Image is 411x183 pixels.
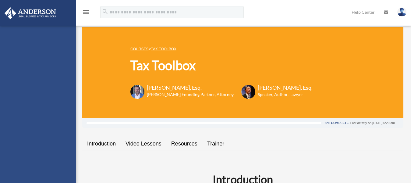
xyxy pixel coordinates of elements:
[147,84,234,91] h3: [PERSON_NAME], Esq.
[82,9,90,16] i: menu
[397,8,406,16] img: User Pic
[82,11,90,16] a: menu
[202,135,229,152] a: Trainer
[241,85,255,99] img: Scott-Estill-Headshot.png
[130,85,144,99] img: Toby-circle-head.png
[258,91,305,98] h6: Speaker, Author, Lawyer
[350,121,395,125] div: Last activity on [DATE] 6:20 am
[130,47,148,51] a: COURSES
[130,56,313,74] h1: Tax Toolbox
[3,7,58,19] img: Anderson Advisors Platinum Portal
[102,8,108,15] i: search
[258,84,313,91] h3: [PERSON_NAME], Esq.
[82,135,121,152] a: Introduction
[130,45,313,53] p: >
[325,121,349,125] div: 0% Complete
[166,135,202,152] a: Resources
[147,91,234,98] h6: [PERSON_NAME] Founding Partner, Attorney
[151,47,176,51] a: Tax Toolbox
[121,135,166,152] a: Video Lessons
